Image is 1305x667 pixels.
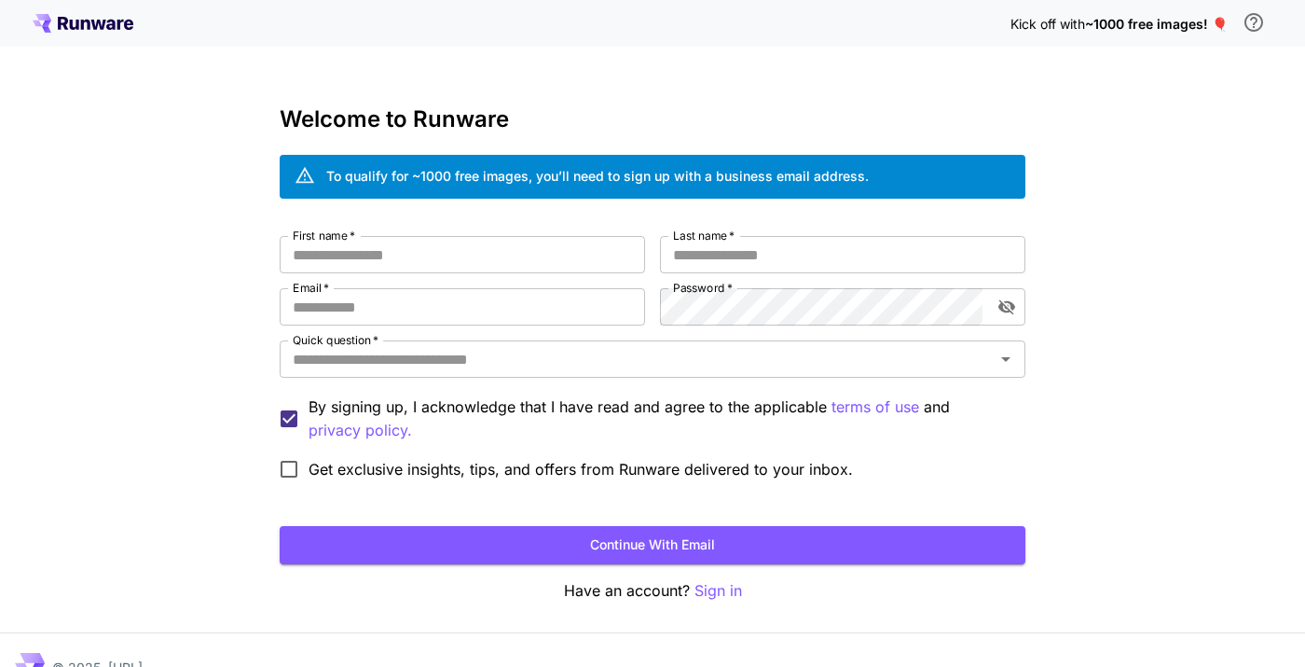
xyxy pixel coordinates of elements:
h3: Welcome to Runware [280,106,1025,132]
label: Password [673,280,733,296]
label: Quick question [293,332,378,348]
button: Sign in [694,579,742,603]
span: ~1000 free images! 🎈 [1085,16,1228,32]
span: Kick off with [1010,16,1085,32]
button: By signing up, I acknowledge that I have read and agree to the applicable and privacy policy. [831,396,919,419]
label: Last name [673,228,735,243]
p: privacy policy. [309,419,412,442]
span: Get exclusive insights, tips, and offers from Runware delivered to your inbox. [309,458,853,480]
p: By signing up, I acknowledge that I have read and agree to the applicable and [309,396,1010,442]
button: In order to qualify for free credit, you need to sign up with a business email address and click ... [1235,4,1272,41]
button: Open [993,346,1019,372]
label: Email [293,280,329,296]
button: toggle password visibility [990,290,1023,324]
label: First name [293,228,355,243]
div: To qualify for ~1000 free images, you’ll need to sign up with a business email address. [326,166,869,186]
p: terms of use [831,396,919,419]
p: Have an account? [280,579,1025,603]
button: Continue with email [280,526,1025,564]
button: By signing up, I acknowledge that I have read and agree to the applicable terms of use and [309,419,412,442]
